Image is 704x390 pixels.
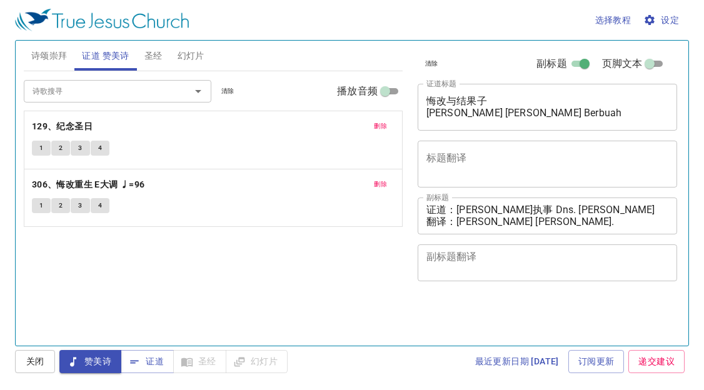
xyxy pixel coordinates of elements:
span: 1 [39,200,43,211]
a: 最近更新日期 [DATE] [470,350,564,373]
span: 幻灯片 [178,48,204,64]
button: 1 [32,198,51,213]
button: 4 [91,141,109,156]
span: 2 [59,142,63,154]
span: 4 [98,200,102,211]
span: 关闭 [25,354,45,369]
button: 4 [91,198,109,213]
span: 播放音频 [337,84,378,99]
span: 清除 [425,58,438,69]
button: 删除 [366,177,395,192]
span: 最近更新日期 [DATE] [475,354,559,369]
button: 3 [71,141,89,156]
span: 订阅更新 [578,354,615,369]
span: 诗颂崇拜 [31,48,68,64]
span: 证道 [131,354,164,369]
button: 3 [71,198,89,213]
textarea: 证道：[PERSON_NAME]执事 Dns. [PERSON_NAME] 翻译：[PERSON_NAME] [PERSON_NAME]. [PERSON_NAME] [PERSON_NAME] [426,204,669,227]
span: 选择教程 [595,12,631,28]
button: 清除 [214,84,242,99]
span: 1 [39,142,43,154]
span: 删除 [374,121,387,132]
span: 3 [78,200,82,211]
span: 3 [78,142,82,154]
button: 2 [51,198,70,213]
span: 页脚文本 [602,56,643,71]
button: 关闭 [15,350,55,373]
span: 4 [98,142,102,154]
button: 1 [32,141,51,156]
span: 删除 [374,179,387,190]
button: 赞美诗 [59,350,121,373]
button: 选择教程 [590,9,636,32]
button: 129、纪念圣日 [32,119,95,134]
button: 删除 [366,119,395,134]
button: 证道 [121,350,174,373]
span: 清除 [221,86,234,97]
b: 129、纪念圣日 [32,119,93,134]
a: 递交建议 [628,350,685,373]
button: Open [189,82,207,100]
button: 306、悔改重生 E大调 ♩=96 [32,177,147,192]
textarea: 悔改与结果子 [PERSON_NAME] [PERSON_NAME] Berbuah [426,95,669,119]
img: True Jesus Church [15,9,189,31]
a: 订阅更新 [568,350,625,373]
span: 设定 [646,12,679,28]
span: 递交建议 [638,354,675,369]
span: 赞美诗 [69,354,111,369]
span: 圣经 [144,48,163,64]
button: 设定 [641,9,684,32]
span: 副标题 [536,56,566,71]
button: 清除 [418,56,446,71]
button: 2 [51,141,70,156]
b: 306、悔改重生 E大调 ♩=96 [32,177,145,192]
span: 2 [59,200,63,211]
span: 证道 赞美诗 [82,48,129,64]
